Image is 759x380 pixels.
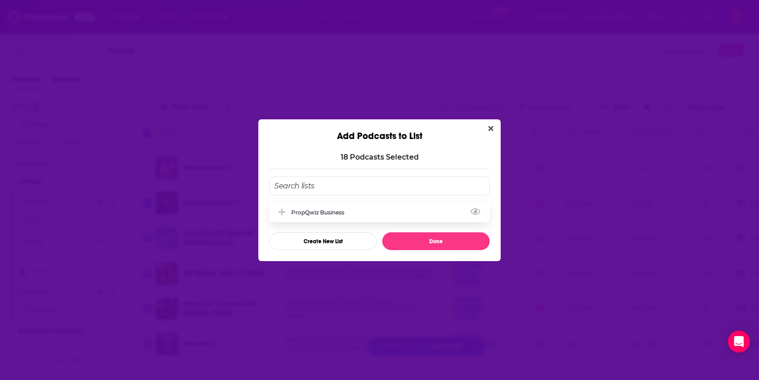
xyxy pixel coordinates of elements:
input: Search lists [269,177,490,195]
div: PropQwiz Business [291,209,350,216]
button: Create New List [269,232,377,250]
button: View Link [344,214,350,215]
div: Add Podcasts to List [258,119,501,142]
div: Add Podcast To List [269,177,490,250]
button: Close [485,123,497,134]
button: Done [382,232,490,250]
p: 18 Podcast s Selected [341,153,419,161]
div: Open Intercom Messenger [728,331,750,353]
div: PropQwiz Business [269,202,490,222]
